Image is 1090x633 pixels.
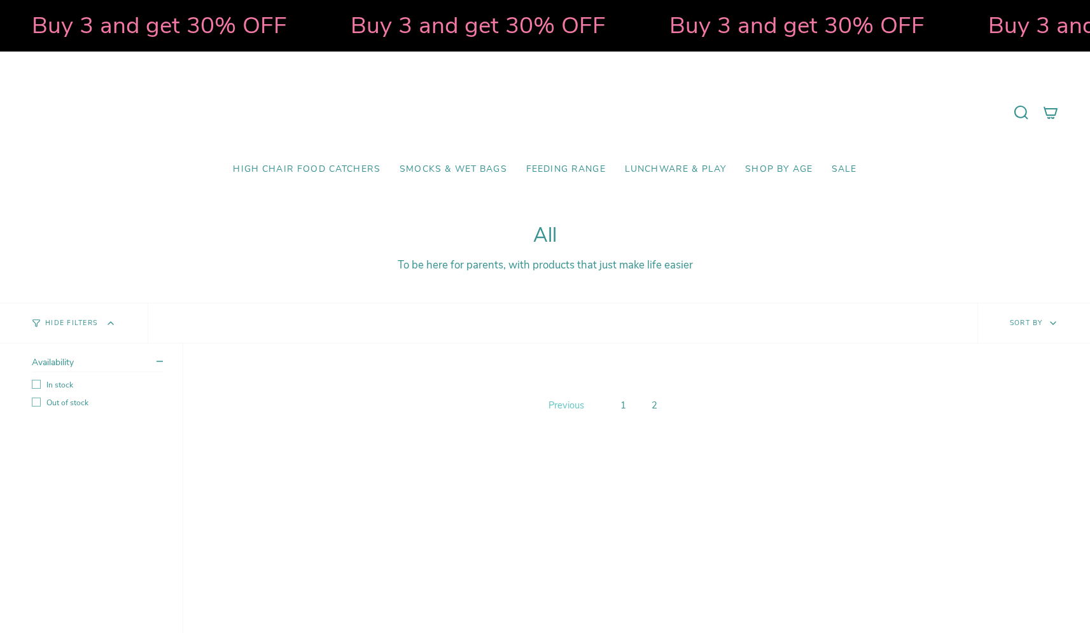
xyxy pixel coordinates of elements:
a: 1 [615,396,631,414]
a: Feeding Range [517,155,615,184]
span: Sort by [1010,318,1043,328]
span: Smocks & Wet Bags [400,164,507,175]
span: Lunchware & Play [625,164,726,175]
a: Previous [545,396,587,415]
a: Lunchware & Play [615,155,736,184]
a: 2 [646,396,662,414]
h1: All [32,224,1058,247]
span: High Chair Food Catchers [233,164,381,175]
button: Sort by [977,303,1090,343]
span: Previous [548,399,584,412]
span: Shop by Age [745,164,813,175]
span: Availability [32,356,74,368]
strong: Buy 3 and get 30% OFF [31,10,286,41]
a: SALE [822,155,867,184]
span: Feeding Range [526,164,606,175]
a: High Chair Food Catchers [223,155,390,184]
span: To be here for parents, with products that just make life easier [398,258,693,272]
strong: Buy 3 and get 30% OFF [668,10,923,41]
span: SALE [832,164,857,175]
a: Mumma’s Little Helpers [435,71,655,155]
label: In stock [32,380,163,390]
summary: Availability [32,356,163,372]
a: Shop by Age [736,155,822,184]
a: Smocks & Wet Bags [390,155,517,184]
label: Out of stock [32,398,163,408]
strong: Buy 3 and get 30% OFF [349,10,604,41]
span: Hide Filters [45,320,97,327]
